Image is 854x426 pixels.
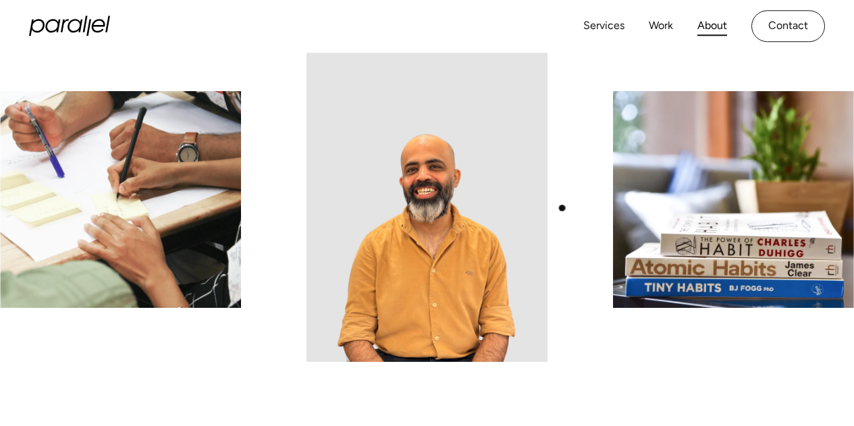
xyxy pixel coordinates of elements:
a: Services [583,16,624,36]
img: card-image [613,91,854,308]
a: home [29,16,110,36]
a: About [697,16,727,36]
a: Work [649,16,673,36]
a: Contact [751,10,825,42]
img: Robin Dhanwani's Image [306,36,548,362]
